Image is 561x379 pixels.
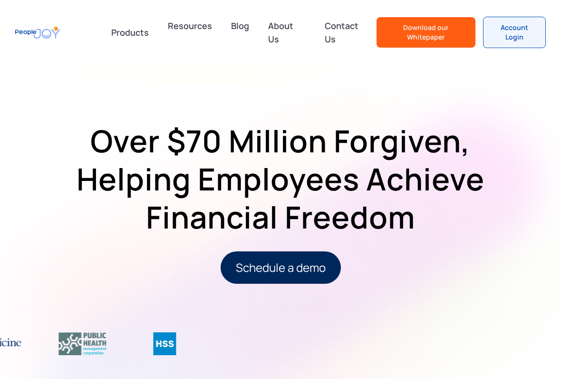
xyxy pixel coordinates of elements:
a: Resources [162,15,218,50]
div: Account Login [491,23,538,42]
a: Blog [225,15,255,50]
a: Download our Whitepaper [377,17,475,48]
div: Download our Whitepaper [384,23,468,42]
div: Products [106,23,155,42]
a: About Us [262,15,311,50]
a: Account Login [483,17,546,48]
a: home [15,22,60,43]
a: Schedule a demo [221,251,341,284]
h2: Over $70 Million Forgiven, Helping Employees Achieve Financial Freedom [43,122,518,236]
a: Contact Us [319,15,377,50]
